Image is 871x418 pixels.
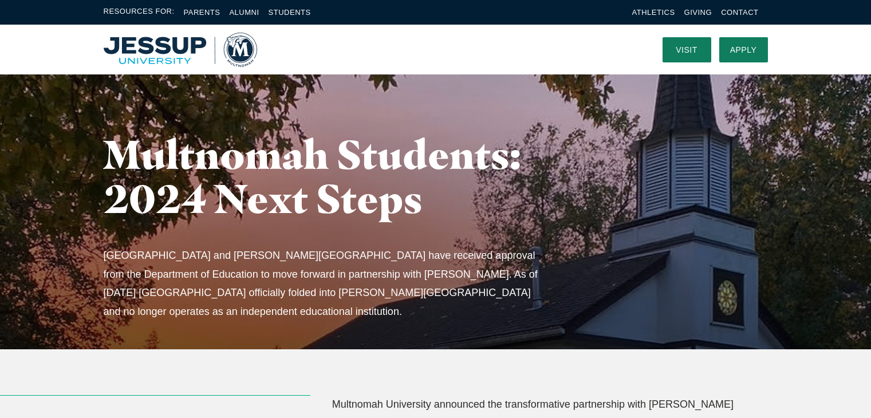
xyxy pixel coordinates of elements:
a: Home [104,33,257,67]
h1: Multnomah Students: 2024 Next Steps [104,132,567,220]
a: Parents [184,8,220,17]
span: Resources For: [104,6,175,19]
a: Visit [663,37,711,62]
img: Multnomah University Logo [104,33,257,67]
a: Athletics [632,8,675,17]
p: [GEOGRAPHIC_DATA] and [PERSON_NAME][GEOGRAPHIC_DATA] have received approval from the Department o... [104,246,546,321]
a: Contact [721,8,758,17]
a: Students [269,8,311,17]
a: Apply [719,37,768,62]
a: Giving [684,8,712,17]
a: Alumni [229,8,259,17]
